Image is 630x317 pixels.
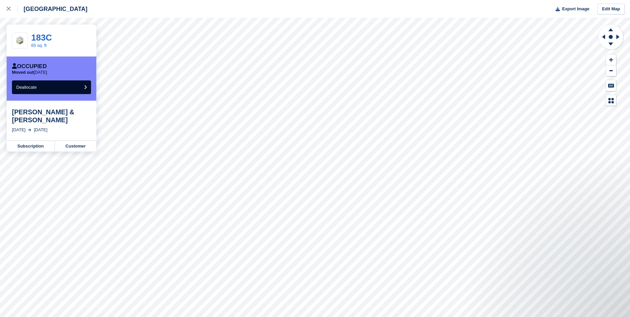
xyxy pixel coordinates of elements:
[31,43,46,48] a: 65 sq. ft
[12,108,91,124] div: [PERSON_NAME] & [PERSON_NAME]
[16,85,37,90] span: Deallocate
[34,127,47,133] div: [DATE]
[28,129,31,131] img: arrow-right-light-icn-cde0832a797a2874e46488d9cf13f60e5c3a73dbe684e267c42b8395dfbc2abf.svg
[7,141,55,152] a: Subscription
[606,95,616,106] button: Map Legend
[55,141,96,152] a: Customer
[562,6,589,12] span: Export Image
[606,54,616,65] button: Zoom In
[18,5,87,13] div: [GEOGRAPHIC_DATA]
[12,70,34,75] span: Moved out
[597,4,625,15] a: Edit Map
[31,33,52,43] a: 183C
[12,35,28,46] img: SCA-57sqft.jpg
[552,4,589,15] button: Export Image
[606,80,616,91] button: Keyboard Shortcuts
[12,70,47,75] p: [DATE]
[12,63,47,70] div: Occupied
[12,80,91,94] button: Deallocate
[12,127,26,133] div: [DATE]
[606,65,616,76] button: Zoom Out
